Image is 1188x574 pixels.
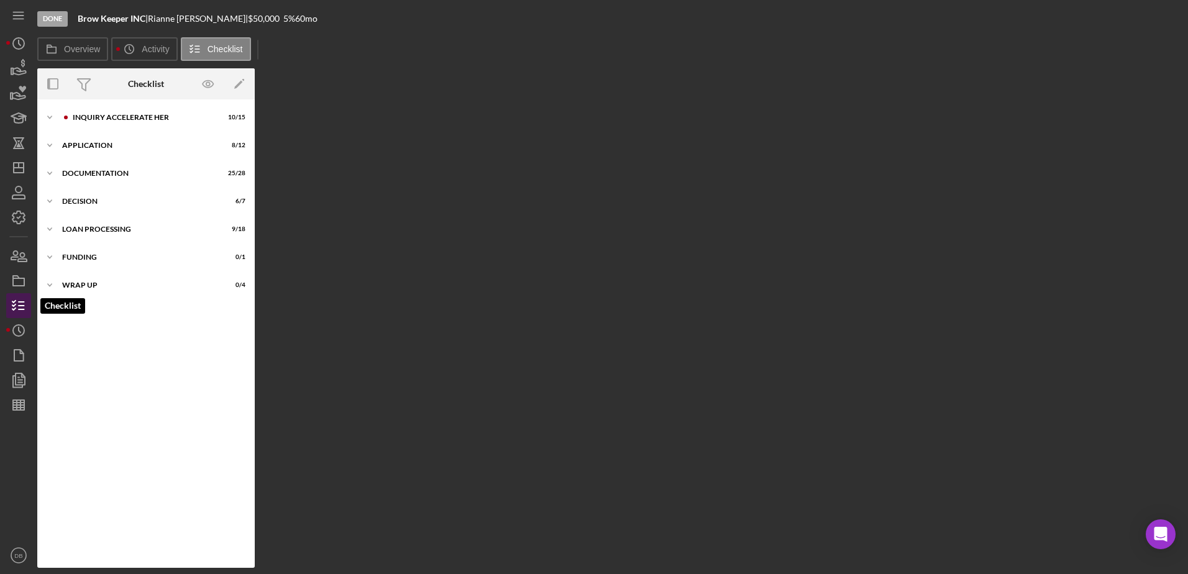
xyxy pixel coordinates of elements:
[208,44,243,54] label: Checklist
[62,225,214,233] div: Loan Processing
[62,142,214,149] div: Application
[6,543,31,568] button: DB
[1146,519,1176,549] div: Open Intercom Messenger
[78,14,148,24] div: |
[223,114,245,121] div: 10 / 15
[62,198,214,205] div: Decision
[223,198,245,205] div: 6 / 7
[14,552,22,559] text: DB
[248,14,283,24] div: $50,000
[62,281,214,289] div: Wrap up
[223,281,245,289] div: 0 / 4
[283,14,295,24] div: 5 %
[37,37,108,61] button: Overview
[62,170,214,177] div: Documentation
[223,253,245,261] div: 0 / 1
[64,44,100,54] label: Overview
[111,37,177,61] button: Activity
[148,14,248,24] div: Rianne [PERSON_NAME] |
[142,44,169,54] label: Activity
[223,142,245,149] div: 8 / 12
[128,79,164,89] div: Checklist
[181,37,251,61] button: Checklist
[62,253,214,261] div: Funding
[78,13,145,24] b: Brow Keeper INC
[37,11,68,27] div: Done
[223,170,245,177] div: 25 / 28
[223,225,245,233] div: 9 / 18
[295,14,318,24] div: 60 mo
[73,114,214,121] div: Inquiry Accelerate Her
